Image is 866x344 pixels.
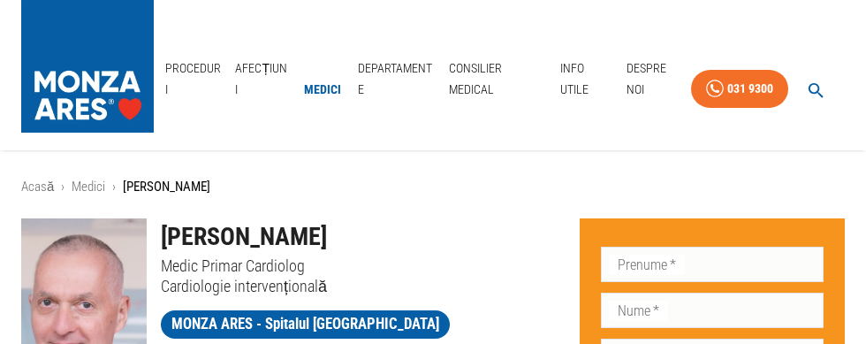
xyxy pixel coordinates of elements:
a: Afecțiuni [228,50,294,108]
a: Despre Noi [619,50,691,108]
a: Medici [72,179,105,195]
p: [PERSON_NAME] [123,177,210,197]
a: Acasă [21,179,54,195]
a: MONZA ARES - Spitalul [GEOGRAPHIC_DATA] [161,310,450,339]
p: Cardiologie intervențională [161,276,566,296]
h1: [PERSON_NAME] [161,218,566,256]
li: › [112,177,116,197]
div: 031 9300 [727,78,773,100]
a: 031 9300 [691,70,788,108]
a: Departamente [351,50,442,108]
a: Proceduri [158,50,228,108]
p: Medic Primar Cardiolog [161,256,566,276]
nav: breadcrumb [21,177,845,197]
a: Medici [294,72,351,108]
a: Consilier Medical [442,50,552,108]
li: › [61,177,65,197]
a: Info Utile [553,50,619,108]
span: MONZA ARES - Spitalul [GEOGRAPHIC_DATA] [161,313,450,335]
